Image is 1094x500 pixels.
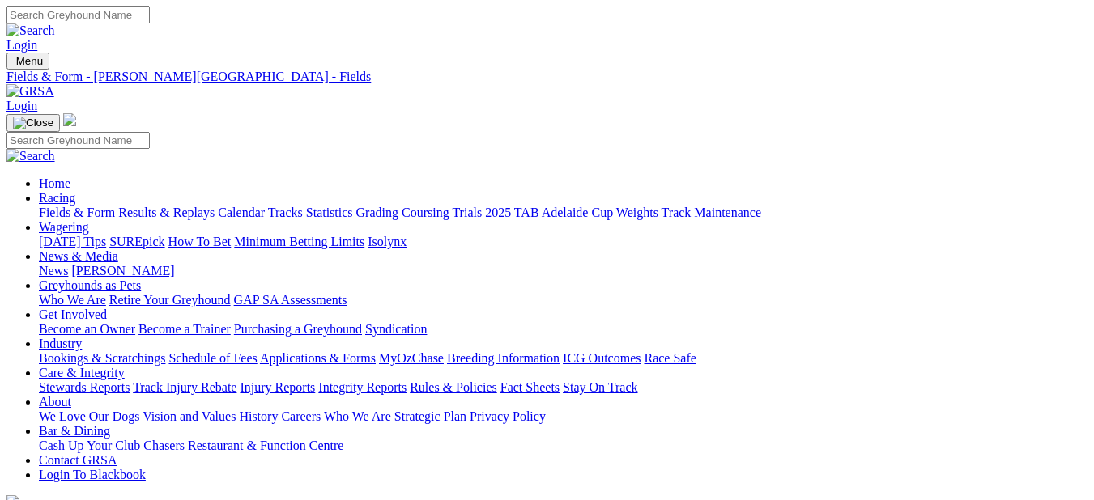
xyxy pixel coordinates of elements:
[268,206,303,219] a: Tracks
[39,380,130,394] a: Stewards Reports
[485,206,613,219] a: 2025 TAB Adelaide Cup
[39,249,118,263] a: News & Media
[234,293,347,307] a: GAP SA Assessments
[118,206,215,219] a: Results & Replays
[356,206,398,219] a: Grading
[39,293,106,307] a: Who We Are
[500,380,560,394] a: Fact Sheets
[39,337,82,350] a: Industry
[39,307,107,321] a: Get Involved
[39,278,141,292] a: Greyhounds as Pets
[39,439,140,452] a: Cash Up Your Club
[281,409,321,423] a: Careers
[644,351,696,365] a: Race Safe
[234,235,364,248] a: Minimum Betting Limits
[394,409,466,423] a: Strategic Plan
[39,453,117,467] a: Contact GRSA
[133,380,236,394] a: Track Injury Rebate
[452,206,482,219] a: Trials
[39,409,1088,424] div: About
[39,176,70,190] a: Home
[16,55,43,67] span: Menu
[168,235,232,248] a: How To Bet
[39,235,1088,249] div: Wagering
[239,409,278,423] a: History
[402,206,449,219] a: Coursing
[63,113,76,126] img: logo-grsa-white.png
[39,206,115,219] a: Fields & Form
[318,380,407,394] a: Integrity Reports
[470,409,546,423] a: Privacy Policy
[563,380,637,394] a: Stay On Track
[39,395,71,409] a: About
[39,322,135,336] a: Become an Owner
[6,53,49,70] button: Toggle navigation
[39,293,1088,307] div: Greyhounds as Pets
[109,235,164,248] a: SUREpick
[39,409,139,423] a: We Love Our Dogs
[379,351,444,365] a: MyOzChase
[662,206,761,219] a: Track Maintenance
[6,38,37,52] a: Login
[306,206,353,219] a: Statistics
[365,322,427,336] a: Syndication
[616,206,658,219] a: Weights
[218,206,265,219] a: Calendar
[324,409,391,423] a: Who We Are
[6,149,55,163] img: Search
[6,23,55,38] img: Search
[234,322,362,336] a: Purchasing a Greyhound
[39,424,110,438] a: Bar & Dining
[39,351,165,365] a: Bookings & Scratchings
[143,439,343,452] a: Chasers Restaurant & Function Centre
[240,380,315,394] a: Injury Reports
[6,70,1088,84] a: Fields & Form - [PERSON_NAME][GEOGRAPHIC_DATA] - Fields
[6,132,150,149] input: Search
[6,84,54,99] img: GRSA
[447,351,560,365] a: Breeding Information
[368,235,407,248] a: Isolynx
[39,235,106,248] a: [DATE] Tips
[563,351,641,365] a: ICG Outcomes
[39,366,125,379] a: Care & Integrity
[39,206,1088,220] div: Racing
[39,468,146,481] a: Login To Blackbook
[109,293,231,307] a: Retire Your Greyhound
[39,322,1088,337] div: Get Involved
[410,380,497,394] a: Rules & Policies
[260,351,376,365] a: Applications & Forms
[39,380,1088,395] div: Care & Integrity
[6,114,60,132] button: Toggle navigation
[39,264,1088,278] div: News & Media
[39,191,75,205] a: Racing
[39,220,89,234] a: Wagering
[6,6,150,23] input: Search
[143,409,236,423] a: Vision and Values
[6,99,37,112] a: Login
[39,351,1088,366] div: Industry
[13,117,53,129] img: Close
[168,351,257,365] a: Schedule of Fees
[39,264,68,278] a: News
[71,264,174,278] a: [PERSON_NAME]
[39,439,1088,453] div: Bar & Dining
[138,322,231,336] a: Become a Trainer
